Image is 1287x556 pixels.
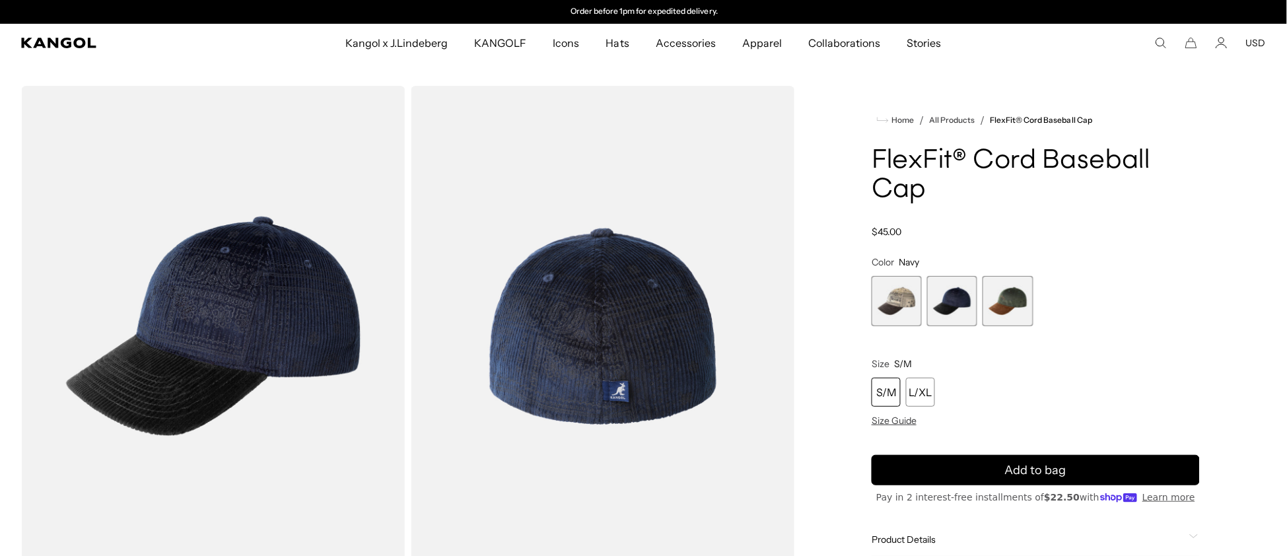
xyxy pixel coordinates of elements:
span: Size Guide [872,415,917,427]
span: Add to bag [1005,462,1066,479]
button: Cart [1185,37,1197,49]
span: Home [889,116,914,125]
span: Product Details [872,534,1184,545]
div: L/XL [906,378,935,407]
span: Kangol x J.Lindeberg [345,24,448,62]
a: Accessories [643,24,729,62]
span: Accessories [656,24,716,62]
span: Icons [553,24,580,62]
a: Apparel [729,24,795,62]
nav: breadcrumbs [872,112,1200,128]
li: / [975,112,985,128]
span: $45.00 [872,226,901,238]
a: Collaborations [795,24,893,62]
label: Navy [927,276,977,326]
button: Add to bag [872,455,1200,485]
summary: Search here [1155,37,1167,49]
a: FlexFit® Cord Baseball Cap [991,116,1093,125]
span: Apparel [742,24,782,62]
span: Collaborations [808,24,880,62]
div: 2 of 3 [927,276,977,326]
label: Olive [983,276,1033,326]
div: S/M [872,378,901,407]
div: 1 of 3 [872,276,922,326]
button: USD [1246,37,1266,49]
a: Hats [593,24,643,62]
a: Home [877,114,914,126]
span: S/M [894,358,912,370]
a: All Products [929,116,975,125]
div: 2 of 2 [508,7,781,17]
h1: FlexFit® Cord Baseball Cap [872,147,1200,205]
span: Navy [899,256,919,268]
a: Account [1216,37,1228,49]
a: Stories [894,24,955,62]
a: KANGOLF [462,24,540,62]
span: Stories [907,24,942,62]
label: Cream [872,276,922,326]
a: Kangol [21,38,228,48]
span: KANGOLF [475,24,527,62]
slideshow-component: Announcement bar [508,7,780,17]
li: / [914,112,924,128]
span: Color [872,256,894,268]
span: Hats [606,24,629,62]
a: Kangol x J.Lindeberg [332,24,462,62]
a: Icons [540,24,593,62]
span: Size [872,358,889,370]
p: Order before 1pm for expedited delivery. [571,7,718,17]
div: 3 of 3 [983,276,1033,326]
div: Announcement [508,7,781,17]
